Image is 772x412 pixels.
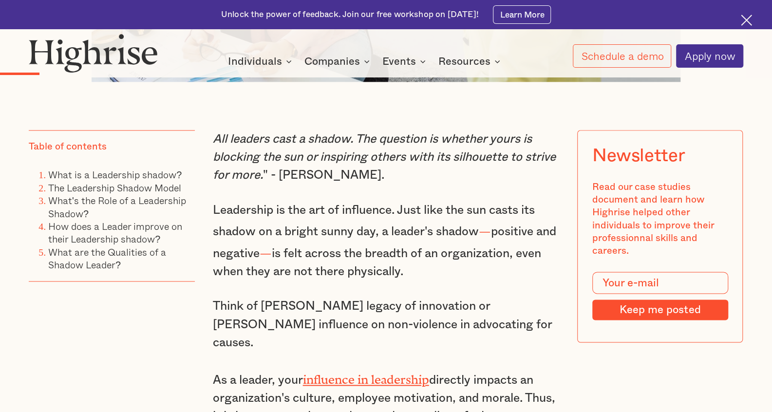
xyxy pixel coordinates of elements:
[592,300,728,320] input: Keep me posted
[592,272,728,320] form: Modal Form
[592,272,728,294] input: Your e-mail
[573,44,671,68] a: Schedule a demo
[592,181,728,258] div: Read our case studies document and learn how Highrise helped other individuals to improve their p...
[213,130,560,184] p: " - [PERSON_NAME].
[228,56,295,67] div: Individuals
[48,219,182,246] a: How does a Leader improve on their Leadership shadow?
[438,56,503,67] div: Resources
[304,56,373,67] div: Companies
[48,167,182,182] a: What is a Leadership shadow?
[592,145,685,166] div: Newsletter
[29,34,158,73] img: Highrise logo
[213,297,560,351] p: Think of [PERSON_NAME] legacy of innovation or [PERSON_NAME] influence on non-violence in advocat...
[221,9,479,20] div: Unlock the power of feedback. Join our free workshop on [DATE]!
[48,180,181,195] a: The Leadership Shadow Model
[493,5,551,24] a: Learn More
[228,56,282,67] div: Individuals
[676,44,743,68] a: Apply now
[303,373,429,380] a: influence in leadership
[48,244,166,272] a: What are the Qualities of a Shadow Leader?
[29,140,107,153] div: Table of contents
[48,193,186,221] a: What's the Role of a Leadership Shadow?
[213,201,560,281] p: Leadership is the art of influence. Just like the sun casts its shadow on a bright sunny day, a l...
[260,246,272,254] strong: —
[479,224,491,232] strong: —
[438,56,490,67] div: Resources
[382,56,416,67] div: Events
[213,133,556,181] em: All leaders cast a shadow. The question is whether yours is blocking the sun or inspiring others ...
[382,56,429,67] div: Events
[741,15,752,26] img: Cross icon
[304,56,360,67] div: Companies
